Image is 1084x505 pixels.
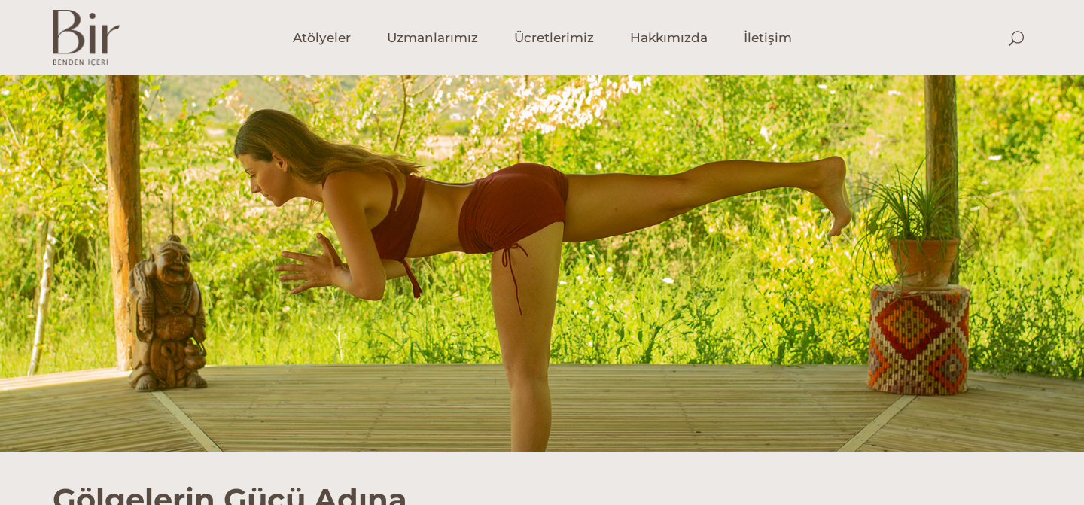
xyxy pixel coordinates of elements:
span: İletişim [744,29,792,47]
span: Atölyeler [293,29,351,47]
span: Uzmanlarımız [387,29,478,47]
span: Hakkımızda [630,29,708,47]
span: Ücretlerimiz [514,29,594,47]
